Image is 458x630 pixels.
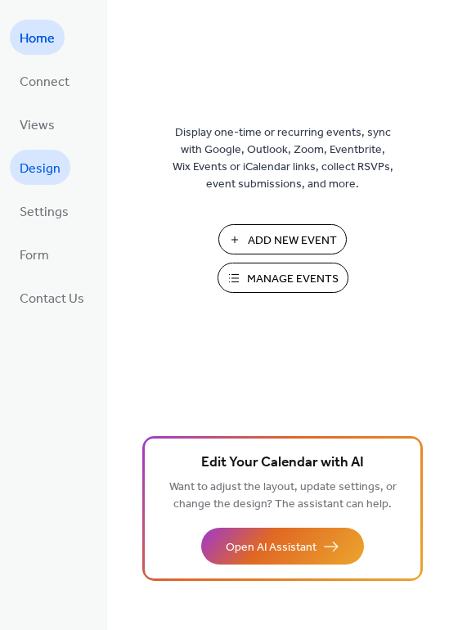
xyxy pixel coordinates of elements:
span: Contact Us [20,286,84,312]
span: Open AI Assistant [226,539,317,556]
a: Contact Us [10,280,94,315]
a: Home [10,20,65,55]
span: Add New Event [248,232,337,250]
span: Edit Your Calendar with AI [201,452,364,475]
span: Views [20,113,55,138]
a: Views [10,106,65,142]
button: Open AI Assistant [201,528,364,565]
button: Manage Events [218,263,348,293]
span: Design [20,156,61,182]
span: Display one-time or recurring events, sync with Google, Outlook, Zoom, Eventbrite, Wix Events or ... [173,124,393,193]
a: Settings [10,193,79,228]
span: Form [20,243,49,268]
a: Form [10,236,59,272]
span: Connect [20,70,70,95]
span: Settings [20,200,69,225]
span: Home [20,26,55,52]
span: Want to adjust the layout, update settings, or change the design? The assistant can help. [169,476,397,515]
a: Design [10,150,70,185]
a: Connect [10,63,79,98]
button: Add New Event [218,224,347,254]
span: Manage Events [247,271,339,288]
